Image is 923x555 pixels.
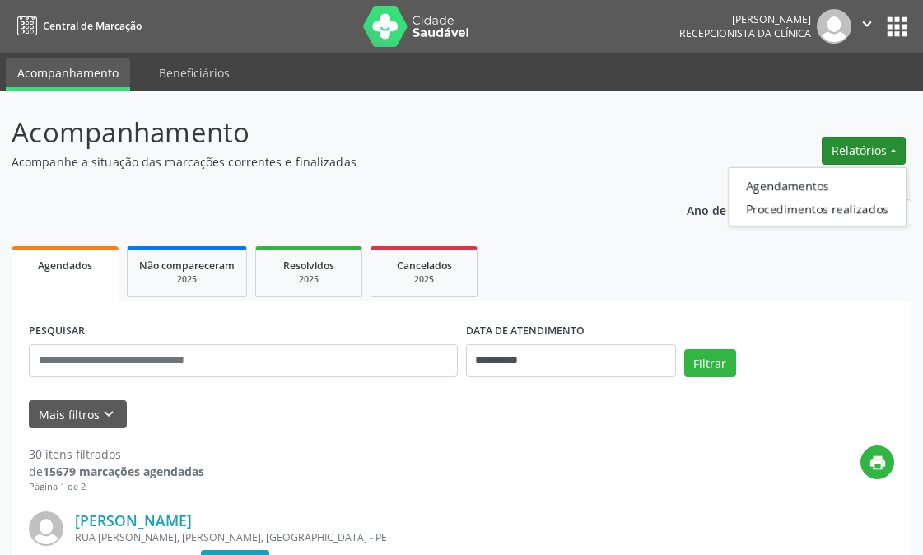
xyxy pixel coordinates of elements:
div: [PERSON_NAME] [679,12,811,26]
img: img [29,511,63,546]
button: apps [883,12,911,41]
a: [PERSON_NAME] [75,511,192,529]
i: keyboard_arrow_down [100,405,118,423]
a: Acompanhamento [6,58,130,91]
i:  [858,15,876,33]
div: 2025 [383,273,465,286]
a: Procedimentos realizados [729,197,906,220]
label: PESQUISAR [29,319,85,344]
span: Agendados [38,259,92,273]
button: print [860,445,894,479]
div: 2025 [139,273,235,286]
button: Relatórios [822,137,906,165]
div: 30 itens filtrados [29,445,204,463]
div: 2025 [268,273,350,286]
button:  [851,9,883,44]
button: Mais filtroskeyboard_arrow_down [29,400,127,429]
p: Ano de acompanhamento [687,199,832,220]
span: Não compareceram [139,259,235,273]
p: Acompanhe a situação das marcações correntes e finalizadas [12,153,641,170]
div: Página 1 de 2 [29,480,204,494]
img: img [817,9,851,44]
a: Central de Marcação [12,12,142,40]
strong: 15679 marcações agendadas [43,464,204,479]
span: Recepcionista da clínica [679,26,811,40]
p: Acompanhamento [12,112,641,153]
a: Beneficiários [147,58,241,87]
span: Central de Marcação [43,19,142,33]
label: DATA DE ATENDIMENTO [466,319,585,344]
div: RUA [PERSON_NAME], [PERSON_NAME], [GEOGRAPHIC_DATA] - PE [75,530,647,544]
ul: Relatórios [728,167,907,226]
i: print [869,454,887,472]
a: Agendamentos [729,174,906,197]
div: de [29,463,204,480]
button: Filtrar [684,349,736,377]
span: Resolvidos [283,259,334,273]
span: Cancelados [397,259,452,273]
